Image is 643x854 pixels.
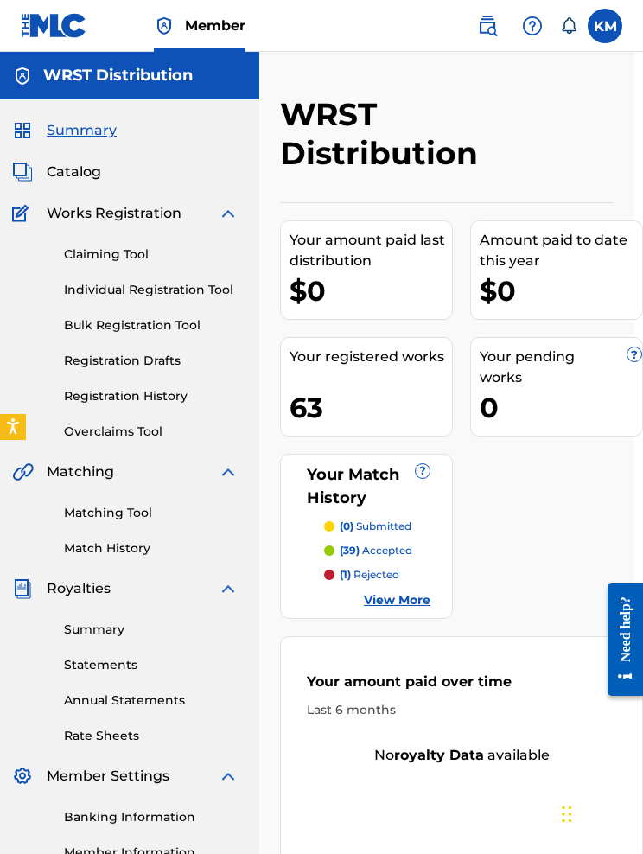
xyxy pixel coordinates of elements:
[324,519,430,534] a: (0) submitted
[64,504,239,522] a: Matching Tool
[64,727,239,745] a: Rate Sheets
[588,9,622,43] div: User Menu
[394,747,484,763] strong: royalty data
[324,567,430,583] a: (1) rejected
[12,120,33,141] img: Summary
[64,656,239,674] a: Statements
[290,388,452,427] div: 63
[290,230,452,271] div: Your amount paid last distribution
[307,672,616,701] div: Your amount paid over time
[560,17,577,35] div: Notifications
[627,347,641,361] span: ?
[218,203,239,224] img: expand
[324,543,430,558] a: (39) accepted
[12,120,117,141] a: SummarySummary
[562,788,572,840] div: Drag
[47,578,111,599] span: Royalties
[47,203,181,224] span: Works Registration
[307,701,616,719] div: Last 6 months
[64,245,239,264] a: Claiming Tool
[340,567,399,583] p: rejected
[364,591,430,609] a: View More
[290,347,452,367] div: Your registered works
[480,230,642,271] div: Amount paid to date this year
[47,120,117,141] span: Summary
[64,352,239,370] a: Registration Drafts
[340,519,353,532] span: (0)
[185,16,245,35] span: Member
[12,66,33,86] img: Accounts
[218,462,239,482] img: expand
[281,745,642,766] div: No available
[515,9,550,43] div: Help
[340,568,351,581] span: (1)
[64,423,239,441] a: Overclaims Tool
[12,162,33,182] img: Catalog
[477,16,498,36] img: search
[12,162,101,182] a: CatalogCatalog
[47,766,169,787] span: Member Settings
[340,544,360,557] span: (39)
[480,347,642,388] div: Your pending works
[12,766,33,787] img: Member Settings
[47,462,114,482] span: Matching
[302,463,430,510] div: Your Match History
[64,808,239,826] a: Banking Information
[480,388,642,427] div: 0
[595,569,643,711] iframe: Resource Center
[12,203,35,224] img: Works Registration
[64,539,239,558] a: Match History
[64,281,239,299] a: Individual Registration Tool
[470,9,505,43] a: Public Search
[218,578,239,599] img: expand
[43,66,193,86] h5: WRST Distribution
[64,621,239,639] a: Summary
[280,95,537,173] h2: WRST Distribution
[290,271,452,310] div: $0
[218,766,239,787] img: expand
[416,464,430,478] span: ?
[64,691,239,710] a: Annual Statements
[340,543,412,558] p: accepted
[480,271,642,310] div: $0
[12,578,33,599] img: Royalties
[557,771,643,854] iframe: Chat Widget
[21,13,87,38] img: MLC Logo
[340,519,411,534] p: submitted
[64,316,239,335] a: Bulk Registration Tool
[47,162,101,182] span: Catalog
[522,16,543,36] img: help
[154,16,175,36] img: Top Rightsholder
[64,387,239,405] a: Registration History
[12,462,34,482] img: Matching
